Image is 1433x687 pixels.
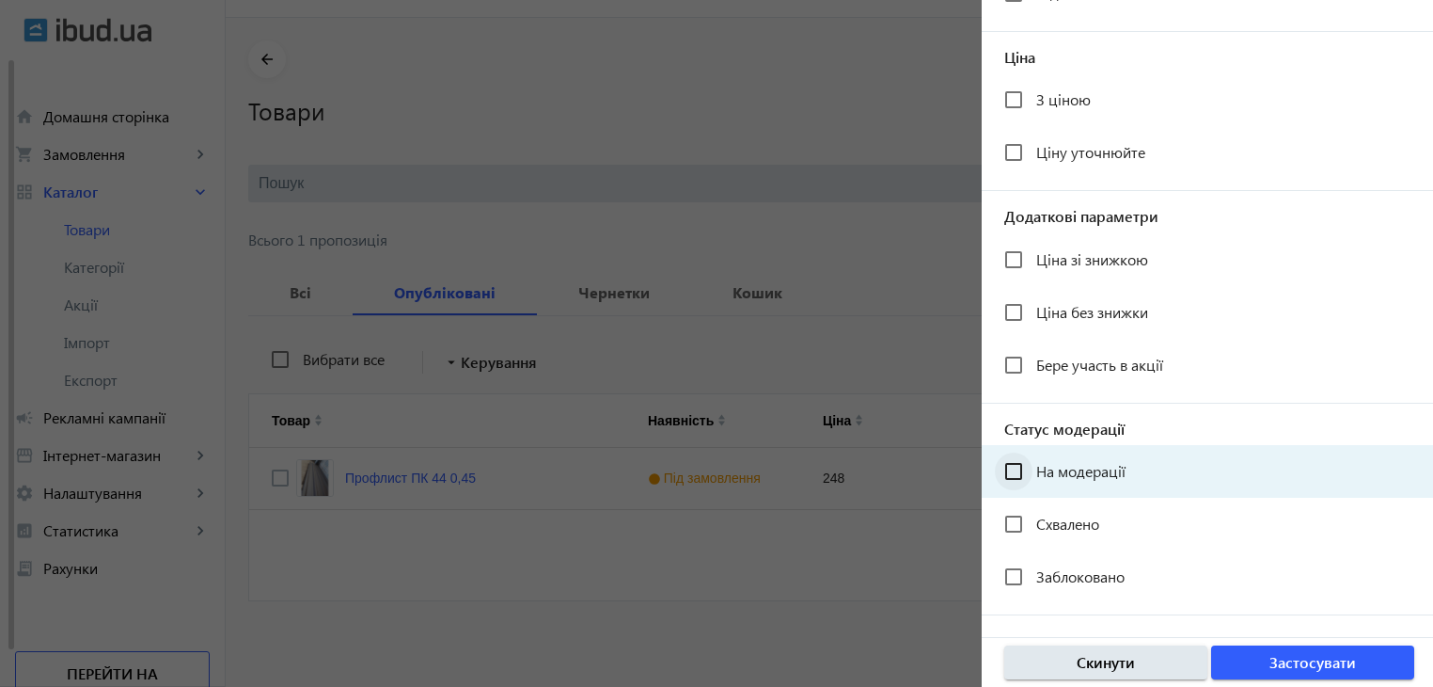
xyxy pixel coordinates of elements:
[1036,514,1099,534] span: Схвалено
[1036,355,1163,375] span: Бере участь в акції
[982,206,1433,227] span: Додаткові параметри
[982,419,1433,439] span: Статус модерації
[1077,652,1135,673] span: Скинути
[1036,567,1125,586] span: Заблоковано
[1036,249,1148,269] span: Ціна зі знижкою
[982,47,1433,68] span: Ціна
[1004,646,1207,679] button: Скинути
[1036,461,1126,481] span: На модерації
[1036,89,1091,109] span: З ціною
[1211,646,1414,679] button: Застосувати
[1269,652,1356,673] span: Застосувати
[1036,142,1145,162] span: Ціну уточнюйте
[1036,302,1148,322] span: Ціна без знижки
